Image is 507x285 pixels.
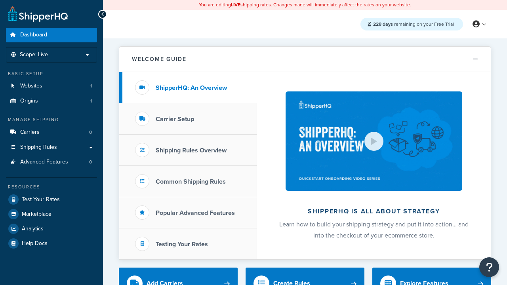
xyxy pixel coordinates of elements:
[132,56,187,62] h2: Welcome Guide
[90,83,92,89] span: 1
[20,51,48,58] span: Scope: Live
[156,147,227,154] h3: Shipping Rules Overview
[279,220,469,240] span: Learn how to build your shipping strategy and put it into action… and into the checkout of your e...
[20,98,38,104] span: Origins
[119,47,491,72] button: Welcome Guide
[89,129,92,136] span: 0
[6,79,97,93] a: Websites1
[373,21,393,28] strong: 228 days
[89,159,92,165] span: 0
[6,236,97,251] a: Help Docs
[22,196,60,203] span: Test Your Rates
[156,241,208,248] h3: Testing Your Rates
[20,129,40,136] span: Carriers
[20,159,68,165] span: Advanced Features
[90,98,92,104] span: 1
[6,222,97,236] a: Analytics
[6,94,97,108] a: Origins1
[6,125,97,140] li: Carriers
[278,208,470,215] h2: ShipperHQ is all about strategy
[156,116,194,123] h3: Carrier Setup
[22,211,51,218] span: Marketplace
[6,184,97,190] div: Resources
[20,83,42,89] span: Websites
[20,144,57,151] span: Shipping Rules
[6,28,97,42] a: Dashboard
[156,178,226,185] h3: Common Shipping Rules
[479,257,499,277] button: Open Resource Center
[373,21,454,28] span: remaining on your Free Trial
[6,70,97,77] div: Basic Setup
[156,209,235,217] h3: Popular Advanced Features
[20,32,47,38] span: Dashboard
[6,116,97,123] div: Manage Shipping
[6,155,97,169] a: Advanced Features0
[6,79,97,93] li: Websites
[231,1,240,8] b: LIVE
[6,140,97,155] a: Shipping Rules
[6,94,97,108] li: Origins
[22,226,44,232] span: Analytics
[22,240,48,247] span: Help Docs
[6,192,97,207] a: Test Your Rates
[6,207,97,221] a: Marketplace
[6,155,97,169] li: Advanced Features
[156,84,227,91] h3: ShipperHQ: An Overview
[286,91,462,191] img: ShipperHQ is all about strategy
[6,125,97,140] a: Carriers0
